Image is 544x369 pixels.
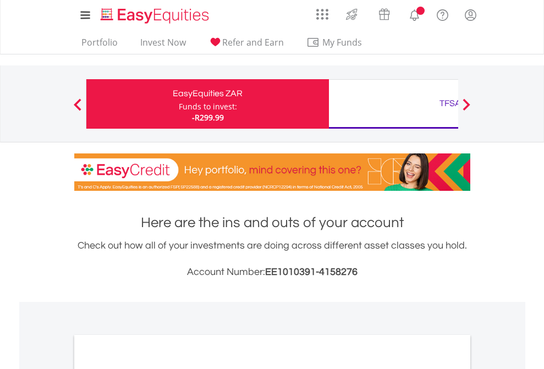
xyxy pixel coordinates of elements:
a: My Profile [457,3,485,27]
a: Vouchers [368,3,400,23]
span: Refer and Earn [222,36,284,48]
img: EasyCredit Promotion Banner [74,153,470,191]
button: Next [455,104,477,115]
button: Previous [67,104,89,115]
img: EasyEquities_Logo.png [98,7,213,25]
div: Funds to invest: [179,101,237,112]
a: Refer and Earn [204,37,288,54]
img: vouchers-v2.svg [375,5,393,23]
a: FAQ's and Support [428,3,457,25]
h3: Account Number: [74,265,470,280]
a: Home page [96,3,213,25]
img: grid-menu-icon.svg [316,8,328,20]
a: Portfolio [77,37,122,54]
h1: Here are the ins and outs of your account [74,213,470,233]
div: Check out how all of your investments are doing across different asset classes you hold. [74,238,470,280]
div: EasyEquities ZAR [93,86,322,101]
a: AppsGrid [309,3,336,20]
a: Notifications [400,3,428,25]
span: EE1010391-4158276 [265,267,358,277]
img: thrive-v2.svg [343,5,361,23]
span: -R299.99 [192,112,224,123]
span: My Funds [306,35,378,49]
a: Invest Now [136,37,190,54]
